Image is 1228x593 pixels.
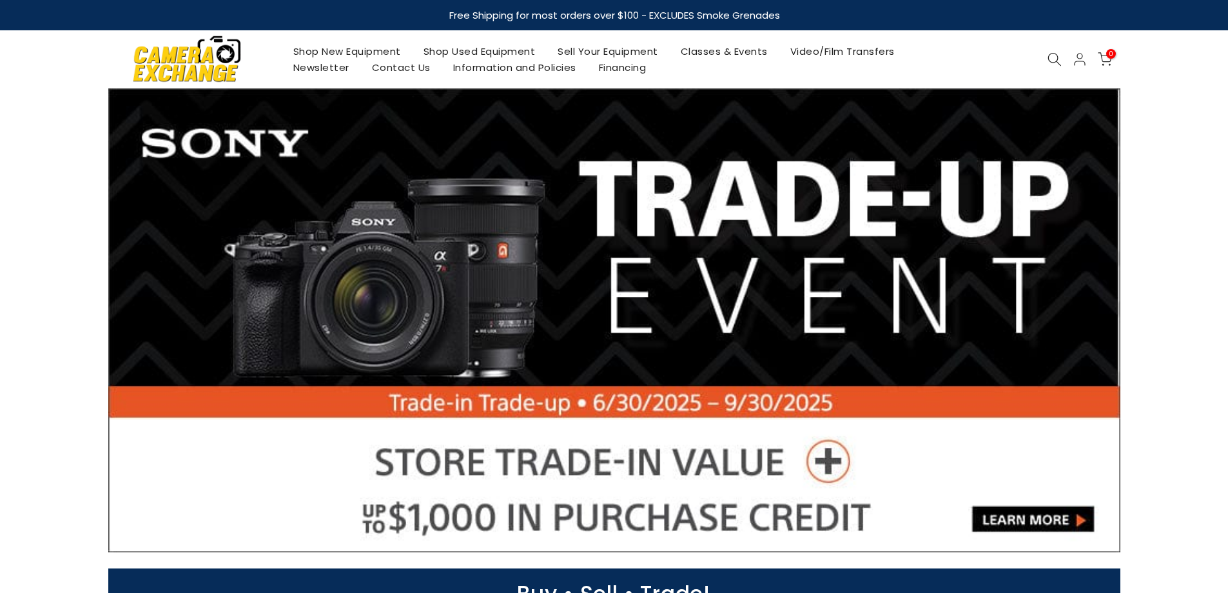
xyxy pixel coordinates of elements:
li: Page dot 4 [618,531,625,538]
a: Sell Your Equipment [547,43,670,59]
a: Classes & Events [669,43,779,59]
span: 0 [1106,49,1116,59]
li: Page dot 3 [604,531,611,538]
li: Page dot 2 [590,531,598,538]
li: Page dot 1 [577,531,584,538]
strong: Free Shipping for most orders over $100 - EXCLUDES Smoke Grenades [449,8,779,22]
a: 0 [1098,52,1112,66]
a: Newsletter [282,59,360,75]
a: Video/Film Transfers [779,43,906,59]
a: Shop Used Equipment [412,43,547,59]
a: Contact Us [360,59,442,75]
a: Financing [587,59,658,75]
a: Shop New Equipment [282,43,412,59]
a: Information and Policies [442,59,587,75]
li: Page dot 5 [631,531,638,538]
li: Page dot 6 [645,531,652,538]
